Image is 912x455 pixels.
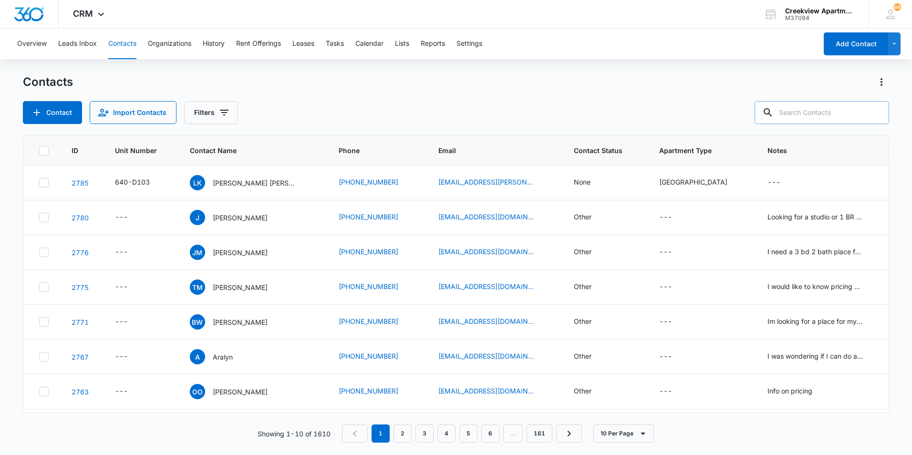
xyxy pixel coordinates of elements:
[659,145,745,155] span: Apartment Type
[767,316,863,326] div: Im looking for a place for my family asap.
[115,212,145,223] div: Unit Number - - Select to Edit Field
[339,212,398,222] a: [PHONE_NUMBER]
[190,384,205,399] span: OO
[438,386,551,397] div: Email - manuelojeda958@gmail.com - Select to Edit Field
[659,316,689,328] div: Apartment Type - - Select to Edit Field
[184,101,238,124] button: Filters
[292,29,314,59] button: Leases
[659,281,672,293] div: ---
[574,177,608,188] div: Contact Status - None - Select to Edit Field
[395,29,409,59] button: Lists
[574,212,591,222] div: Other
[339,386,415,397] div: Phone - (720) 450-4460 - Select to Edit Field
[459,424,477,443] a: Page 5
[438,247,534,257] a: [EMAIL_ADDRESS][DOMAIN_NAME]
[438,177,534,187] a: [EMAIL_ADDRESS][PERSON_NAME][DOMAIN_NAME]
[574,316,609,328] div: Contact Status - Other - Select to Edit Field
[767,386,812,396] div: Info on pricing
[556,424,582,443] a: Next Page
[574,316,591,326] div: Other
[72,318,89,326] a: Navigate to contact details page for Brittany West
[190,314,285,330] div: Contact Name - Brittany West - Select to Edit Field
[415,424,434,443] a: Page 3
[574,247,609,258] div: Contact Status - Other - Select to Edit Field
[767,316,880,328] div: Notes - Im looking for a place for my family asap. - Select to Edit Field
[767,177,798,188] div: Notes - - Select to Edit Field
[574,281,609,293] div: Contact Status - Other - Select to Edit Field
[438,247,551,258] div: Email - jmata8373@gmail.com - Select to Edit Field
[659,177,745,188] div: Apartment Type - Steamboat Springs - Select to Edit Field
[394,424,412,443] a: Page 2
[438,316,534,326] a: [EMAIL_ADDRESS][DOMAIN_NAME]
[190,279,285,295] div: Contact Name - Teona Martinez - Select to Edit Field
[574,386,609,397] div: Contact Status - Other - Select to Edit Field
[213,317,268,327] p: [PERSON_NAME]
[574,177,591,187] div: None
[72,248,89,257] a: Navigate to contact details page for Juan Mata
[90,101,176,124] button: Import Contacts
[574,351,609,362] div: Contact Status - Other - Select to Edit Field
[659,212,672,223] div: ---
[659,386,672,397] div: ---
[339,177,415,188] div: Phone - (970) 286-5716 - Select to Edit Field
[72,388,89,396] a: Navigate to contact details page for Oscar Ojeda
[767,212,863,222] div: Looking for a studio or 1 BR asap
[339,316,415,328] div: Phone - (307) 460-8932 - Select to Edit Field
[767,281,880,293] div: Notes - I would like to know pricing and availability for two bedroom apartments you have. - Sele...
[190,145,302,155] span: Contact Name
[73,9,93,19] span: CRM
[213,282,268,292] p: [PERSON_NAME]
[213,248,268,258] p: [PERSON_NAME]
[190,210,205,225] span: J
[115,177,167,188] div: Unit Number - 640-D103 - Select to Edit Field
[339,351,415,362] div: Phone - (970) 286-8774 - Select to Edit Field
[190,314,205,330] span: BW
[190,245,205,260] span: JM
[355,29,383,59] button: Calendar
[23,101,82,124] button: Add Contact
[438,177,551,188] div: Email - lane.kittrell@icloud.com - Select to Edit Field
[659,247,689,258] div: Apartment Type - - Select to Edit Field
[438,351,551,362] div: Email - aralyntorres13@icloud.com - Select to Edit Field
[115,351,145,362] div: Unit Number - - Select to Edit Field
[115,316,145,328] div: Unit Number - - Select to Edit Field
[574,281,591,291] div: Other
[659,351,672,362] div: ---
[893,3,901,11] span: 88
[190,210,285,225] div: Contact Name - Jonny - Select to Edit Field
[659,247,672,258] div: ---
[115,212,128,223] div: ---
[339,316,398,326] a: [PHONE_NUMBER]
[659,177,727,187] div: [GEOGRAPHIC_DATA]
[438,316,551,328] div: Email - Brittanyyoungblood@gmail.com - Select to Edit Field
[190,175,316,190] div: Contact Name - Lane Kitrell, Lilly and Lawrence Martin - Select to Edit Field
[23,75,73,89] h1: Contacts
[893,3,901,11] div: notifications count
[213,213,268,223] p: [PERSON_NAME]
[339,386,398,396] a: [PHONE_NUMBER]
[148,29,191,59] button: Organizations
[342,424,582,443] nav: Pagination
[339,247,415,258] div: Phone - (385) 626-4406 - Select to Edit Field
[421,29,445,59] button: Reports
[236,29,281,59] button: Rent Offerings
[190,349,250,364] div: Contact Name - Aralyn - Select to Edit Field
[115,386,128,397] div: ---
[72,353,89,361] a: Navigate to contact details page for Aralyn
[115,177,150,187] div: 640-D103
[659,386,689,397] div: Apartment Type - - Select to Edit Field
[438,212,551,223] div: Email - j0nny_B@outlook.com - Select to Edit Field
[438,351,534,361] a: [EMAIL_ADDRESS][DOMAIN_NAME]
[190,349,205,364] span: A
[481,424,499,443] a: Page 6
[372,424,390,443] em: 1
[438,386,534,396] a: [EMAIL_ADDRESS][DOMAIN_NAME]
[527,424,552,443] a: Page 161
[767,281,863,291] div: I would like to know pricing and availability for two bedroom apartments you have.
[339,281,398,291] a: [PHONE_NUMBER]
[190,175,205,190] span: LK
[574,212,609,223] div: Contact Status - Other - Select to Edit Field
[115,145,167,155] span: Unit Number
[115,247,145,258] div: Unit Number - - Select to Edit Field
[115,281,128,293] div: ---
